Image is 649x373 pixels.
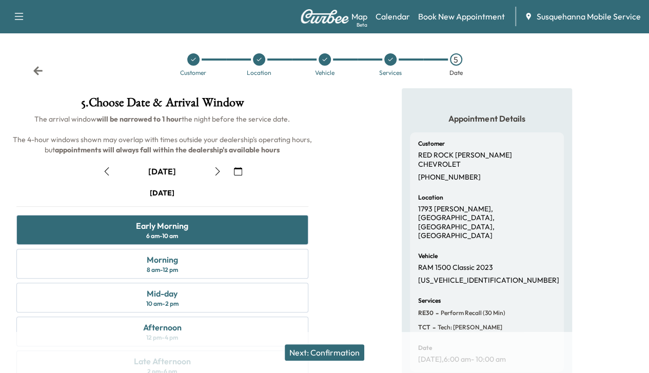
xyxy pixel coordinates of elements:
[136,220,188,232] div: Early Morning
[418,253,438,259] h6: Vehicle
[146,232,178,240] div: 6 am - 10 am
[418,194,443,201] h6: Location
[55,145,280,154] b: appointments will always fall within the dealership's available hours
[537,10,641,23] span: Susquehanna Mobile Service
[180,70,206,76] div: Customer
[285,344,364,361] button: Next: Confirmation
[13,114,313,154] span: The arrival window the night before the service date. The 4-hour windows shown may overlap with t...
[418,141,445,147] h6: Customer
[418,276,559,285] p: [US_VEHICLE_IDENTIFICATION_NUMBER]
[379,70,402,76] div: Services
[439,309,505,317] span: Perform Recall (30 Min)
[148,166,176,177] div: [DATE]
[351,10,367,23] a: MapBeta
[418,263,493,272] p: RAM 1500 Classic 2023
[430,322,436,332] span: -
[418,323,430,331] span: TCT
[147,287,178,300] div: Mid-day
[357,21,367,29] div: Beta
[147,253,178,266] div: Morning
[418,10,505,23] a: Book New Appointment
[8,96,317,114] h1: 5 . Choose Date & Arrival Window
[247,70,271,76] div: Location
[146,300,179,308] div: 10 am - 2 pm
[418,309,434,317] span: RE30
[300,9,349,24] img: Curbee Logo
[450,53,462,66] div: 5
[410,113,564,124] h5: Appointment Details
[418,205,556,241] p: 1793 [PERSON_NAME], [GEOGRAPHIC_DATA], [GEOGRAPHIC_DATA], [GEOGRAPHIC_DATA]
[418,298,441,304] h6: Services
[315,70,335,76] div: Vehicle
[150,188,174,198] div: [DATE]
[418,173,481,182] p: [PHONE_NUMBER]
[33,66,43,76] div: Back
[376,10,410,23] a: Calendar
[436,323,502,331] span: Tech: Connor T
[449,70,463,76] div: Date
[96,114,182,124] b: will be narrowed to 1 hour
[434,308,439,318] span: -
[147,266,178,274] div: 8 am - 12 pm
[418,151,556,169] p: RED ROCK [PERSON_NAME] CHEVROLET
[143,321,182,333] div: Afternoon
